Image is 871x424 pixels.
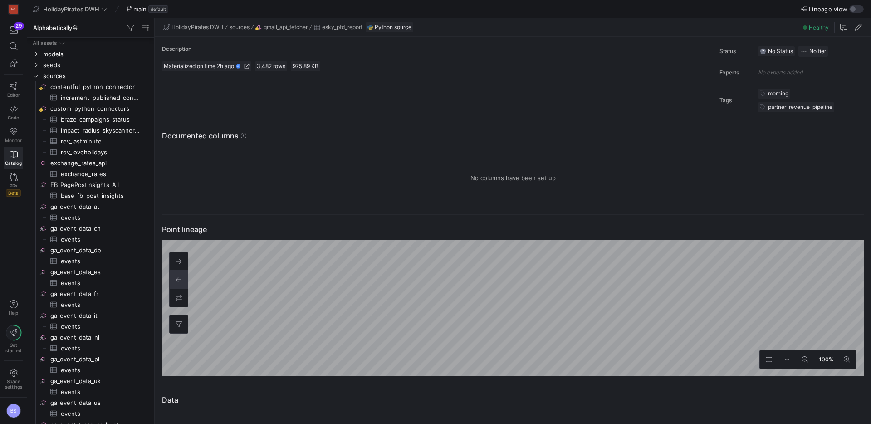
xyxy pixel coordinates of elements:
a: events​​​​​​​​​ [31,212,151,223]
span: Monitor [5,138,22,143]
span: events​​​​​​​​​ [61,365,140,375]
a: Code [4,101,23,124]
a: Spacesettings [4,365,23,394]
a: impact_radius_skyscanner_revenues​​​​​​​​​ [31,125,151,136]
span: ga_event_data_es​​​​​​​​ [50,267,149,277]
div: Press SPACE to select this row. [31,234,151,245]
span: PRs [10,183,17,188]
div: Press SPACE to select this row. [31,277,151,288]
span: No columns have been set up [470,174,556,182]
span: Editor [7,92,20,98]
span: default [148,5,168,13]
div: All assets [33,40,57,46]
span: Catalog [5,160,22,166]
span: Alphabetically [33,24,78,31]
div: Press SPACE to select this row. [31,354,151,365]
div: Press SPACE to select this row. [31,332,151,343]
a: ga_event_data_pl​​​​​​​​ [31,354,151,365]
a: ga_event_data_it​​​​​​​​ [31,310,151,321]
div: Press SPACE to select this row. [31,386,151,397]
a: HG [4,1,23,17]
div: Press SPACE to select this row. [31,288,151,299]
a: events​​​​​​​​​ [31,386,151,397]
div: Press SPACE to select this row. [31,256,151,266]
div: Press SPACE to select this row. [31,223,151,234]
span: impact_radius_skyscanner_revenues​​​​​​​​​ [61,125,140,136]
span: 975.89 KB [293,63,318,69]
button: sources [228,22,251,33]
h3: Point lineage [162,224,207,235]
div: Press SPACE to select this row. [31,38,151,49]
a: Monitor [4,124,23,147]
button: gmail_api_fetcher [254,22,309,33]
a: events​​​​​​​​​ [31,408,151,419]
a: rev_lastminute​​​​​​​​​ [31,136,151,147]
div: Press SPACE to select this row. [31,92,151,103]
div: Press SPACE to select this row. [31,136,151,147]
span: ga_event_data_de​​​​​​​​ [50,245,149,256]
img: No status [760,48,766,54]
span: events​​​​​​​​​ [61,321,140,332]
a: custom_python_connectors​​​​​​​​ [31,103,151,114]
a: ga_event_data_ch​​​​​​​​ [31,223,151,234]
a: events​​​​​​​​​ [31,365,151,375]
a: increment_published_contentful_data​​​​​​​​​ [31,92,151,103]
span: HolidayPirates DWH [43,5,99,13]
a: Catalog [4,147,23,169]
img: No tier [800,48,807,55]
div: Press SPACE to select this row. [31,168,151,179]
div: HG [9,5,18,14]
span: ga_event_data_it​​​​​​​​ [50,311,149,321]
span: ga_event_data_pl​​​​​​​​ [50,354,149,365]
span: exchange_rates_api​​​​​​​​ [50,158,149,168]
span: Help [8,310,19,316]
a: ga_event_data_es​​​​​​​​ [31,266,151,277]
span: models [43,49,149,59]
span: seeds [43,60,149,70]
span: ga_event_data_nl​​​​​​​​ [50,332,149,343]
span: Get started [5,342,21,353]
a: ga_event_data_uk​​​​​​​​ [31,375,151,386]
h3: Data [162,394,178,405]
span: Lineage view [809,5,847,13]
a: contentful_python_connector​​​​​​​​ [31,81,151,92]
span: Materialized on time 2h ago [164,63,234,69]
h4: Tags [719,97,758,104]
div: Press SPACE to select this row. [31,59,151,70]
span: ga_event_data_fr​​​​​​​​ [50,289,149,299]
button: Alphabetically [31,22,81,34]
img: undefined [367,25,373,30]
span: esky_ptd_report [322,24,362,30]
span: events​​​​​​​​​ [61,300,140,310]
span: exchange_rates​​​​​​​​​ [61,169,140,179]
div: BS [6,404,21,418]
h4: Status [719,48,758,54]
div: Press SPACE to select this row. [31,201,151,212]
h4: Experts [719,69,758,76]
a: FB_PagePostInsights_All​​​​​​​​ [31,179,151,190]
div: Press SPACE to select this row. [31,310,151,321]
div: Press SPACE to select this row. [31,245,151,256]
div: Press SPACE to select this row. [31,158,151,168]
span: sources [230,24,250,30]
span: No tier [809,48,826,54]
span: events​​​​​​​​​ [61,278,140,288]
span: contentful_python_connector​​​​​​​​ [50,82,149,92]
button: esky_ptd_report [313,22,364,33]
p: No experts added [758,68,802,78]
div: Press SPACE to select this row. [31,343,151,354]
a: events​​​​​​​​​ [31,234,151,245]
a: events​​​​​​​​​ [31,321,151,332]
div: Press SPACE to select this row. [31,81,151,92]
a: braze_campaigns_status​​​​​​​​​ [31,114,151,125]
a: rev_loveholidays​​​​​​​​​ [31,147,151,158]
div: Press SPACE to select this row. [31,212,151,223]
a: exchange_rates_api​​​​​​​​ [31,158,151,168]
span: events​​​​​​​​​ [61,343,140,354]
div: Press SPACE to select this row. [31,125,151,136]
a: ga_event_data_de​​​​​​​​ [31,245,151,256]
span: ga_event_data_uk​​​​​​​​ [50,376,149,386]
span: partner_revenue_pipeline [768,104,832,110]
span: HolidayPirates DWH [171,24,223,30]
a: PRsBeta [4,169,23,200]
